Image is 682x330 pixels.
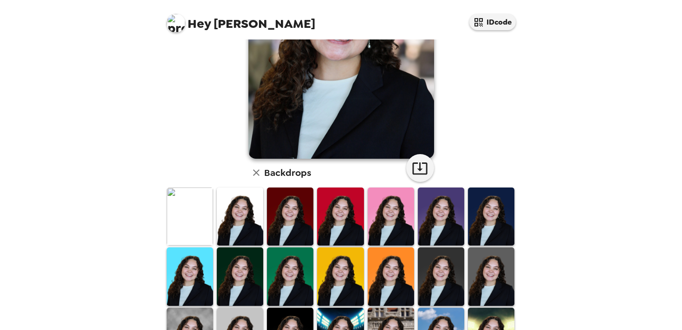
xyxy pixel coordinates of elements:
[167,9,315,30] span: [PERSON_NAME]
[167,14,185,32] img: profile pic
[188,15,211,32] span: Hey
[167,188,213,246] img: Original
[264,165,311,180] h6: Backdrops
[469,14,516,30] button: IDcode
